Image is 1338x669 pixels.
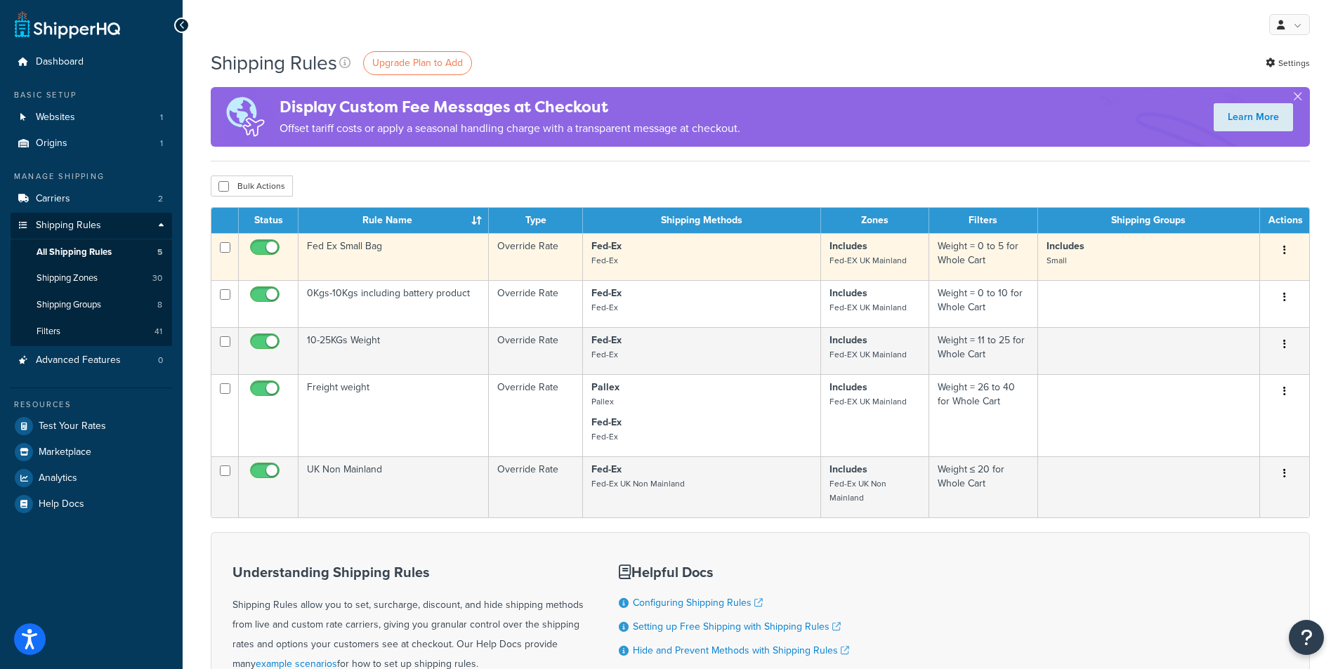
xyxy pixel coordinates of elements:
span: Origins [36,138,67,150]
small: Fed-EX UK Mainland [829,301,907,314]
th: Type [489,208,583,233]
strong: Includes [829,462,867,477]
span: 30 [152,272,162,284]
th: Shipping Methods [583,208,821,233]
th: Status [239,208,299,233]
td: Fed Ex Small Bag [299,233,489,280]
span: 0 [158,355,163,366]
button: Bulk Actions [211,175,293,197]
span: Shipping Groups [37,299,101,311]
h1: Shipping Rules [211,49,337,77]
strong: Fed-Ex [591,333,622,347]
small: Fed-Ex UK Non Mainland [591,477,685,490]
small: Fed-Ex [591,430,618,443]
h4: Display Custom Fee Messages at Checkout [280,95,740,119]
a: Setting up Free Shipping with Shipping Rules [633,619,841,634]
span: All Shipping Rules [37,246,112,258]
li: Carriers [11,186,172,212]
a: Filters 41 [11,319,172,345]
span: 41 [155,326,162,338]
td: Override Rate [489,233,583,280]
td: Freight weight [299,374,489,456]
h3: Understanding Shipping Rules [232,564,584,580]
strong: Fed-Ex [591,415,622,430]
a: All Shipping Rules 5 [11,239,172,265]
span: 2 [158,193,163,205]
span: 1 [160,138,163,150]
td: UK Non Mainland [299,456,489,517]
a: Dashboard [11,49,172,75]
span: Shipping Rules [36,220,101,232]
td: Weight = 26 to 40 for Whole Cart [929,374,1038,456]
a: Origins 1 [11,131,172,157]
li: Shipping Zones [11,265,172,291]
td: Weight ≤ 20 for Whole Cart [929,456,1038,517]
a: ShipperHQ Home [15,11,120,39]
a: Test Your Rates [11,413,172,439]
span: Dashboard [36,56,84,68]
span: Websites [36,112,75,124]
strong: Includes [829,286,867,300]
small: Fed-Ex UK Non Mainland [829,477,886,504]
strong: Fed-Ex [591,462,622,477]
p: Offset tariff costs or apply a seasonal handling charge with a transparent message at checkout. [280,119,740,138]
td: 0Kgs-10Kgs including battery product [299,280,489,327]
span: Help Docs [39,498,84,510]
small: Fed-EX UK Mainland [829,395,907,408]
h3: Helpful Docs [619,564,849,580]
span: 5 [157,246,162,258]
strong: Includes [829,239,867,253]
strong: Includes [1047,239,1084,253]
td: Override Rate [489,374,583,456]
a: Marketplace [11,439,172,465]
div: Manage Shipping [11,171,172,183]
li: All Shipping Rules [11,239,172,265]
a: Shipping Rules [11,213,172,239]
th: Filters [929,208,1038,233]
th: Shipping Groups [1038,208,1260,233]
a: Analytics [11,465,172,491]
span: 1 [160,112,163,124]
td: Weight = 0 to 5 for Whole Cart [929,233,1038,280]
strong: Includes [829,380,867,395]
a: Advanced Features 0 [11,347,172,373]
li: Filters [11,319,172,345]
small: Pallex [591,395,614,408]
a: Shipping Groups 8 [11,292,172,318]
strong: Includes [829,333,867,347]
td: Override Rate [489,280,583,327]
span: Upgrade Plan to Add [372,55,463,70]
div: Basic Setup [11,89,172,101]
td: Override Rate [489,327,583,374]
li: Shipping Rules [11,213,172,346]
span: 8 [157,299,162,311]
strong: Fed-Ex [591,286,622,300]
th: Actions [1260,208,1309,233]
td: Weight = 11 to 25 for Whole Cart [929,327,1038,374]
a: Carriers 2 [11,186,172,212]
small: Small [1047,254,1067,267]
a: Hide and Prevent Methods with Shipping Rules [633,643,849,658]
a: Settings [1266,53,1310,73]
li: Shipping Groups [11,292,172,318]
a: Learn More [1214,103,1293,131]
small: Fed-EX UK Mainland [829,348,907,361]
a: Configuring Shipping Rules [633,595,763,610]
li: Websites [11,105,172,131]
small: Fed-Ex [591,254,618,267]
th: Rule Name : activate to sort column ascending [299,208,489,233]
div: Resources [11,399,172,411]
span: Carriers [36,193,70,205]
a: Upgrade Plan to Add [363,51,472,75]
button: Open Resource Center [1289,620,1324,655]
li: Origins [11,131,172,157]
span: Shipping Zones [37,272,98,284]
img: duties-banner-06bc72dcb5fe05cb3f9472aba00be2ae8eb53ab6f0d8bb03d382ba314ac3c341.png [211,87,280,147]
span: Filters [37,326,60,338]
span: Analytics [39,472,77,484]
td: Override Rate [489,456,583,517]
